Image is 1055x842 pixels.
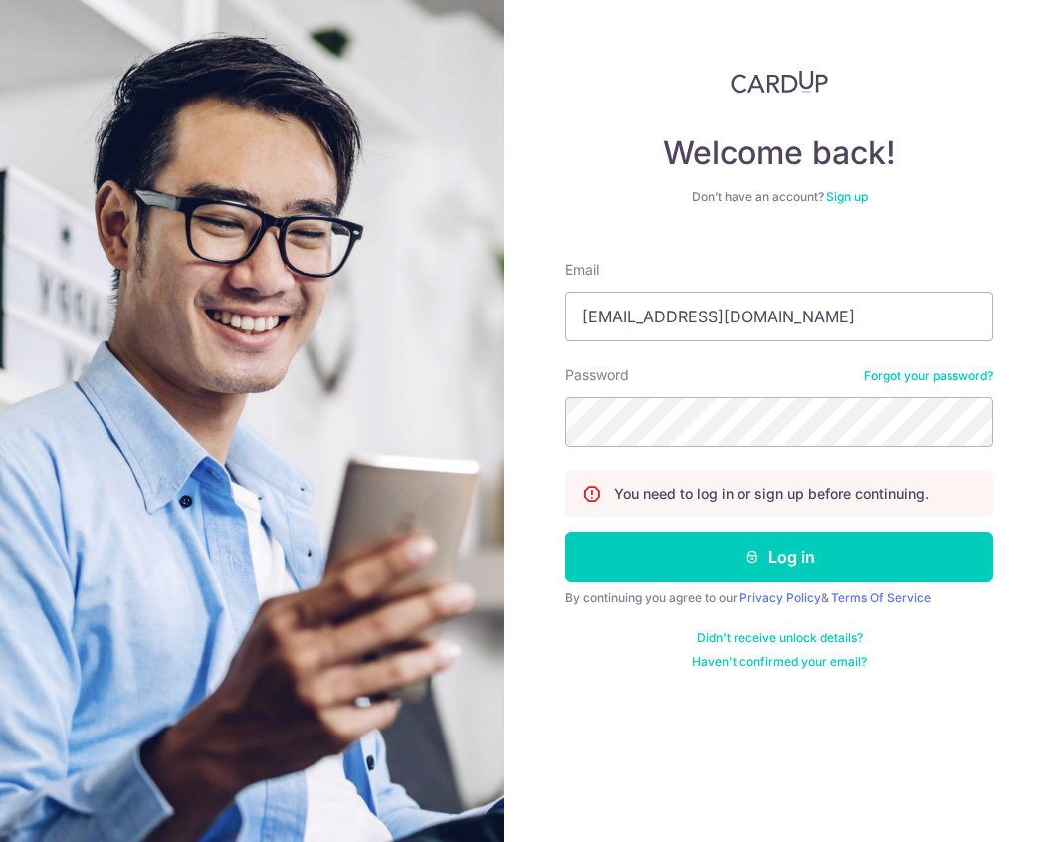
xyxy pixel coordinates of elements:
a: Didn't receive unlock details? [697,630,863,646]
a: Privacy Policy [739,590,821,605]
p: You need to log in or sign up before continuing. [614,484,929,504]
h4: Welcome back! [565,133,993,173]
img: CardUp Logo [731,70,828,94]
a: Haven't confirmed your email? [692,654,867,670]
label: Password [565,365,629,385]
div: By continuing you agree to our & [565,590,993,606]
input: Enter your Email [565,292,993,341]
a: Sign up [826,189,868,204]
a: Terms Of Service [831,590,931,605]
a: Forgot your password? [864,368,993,384]
label: Email [565,260,599,280]
button: Log in [565,532,993,582]
div: Don’t have an account? [565,189,993,205]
